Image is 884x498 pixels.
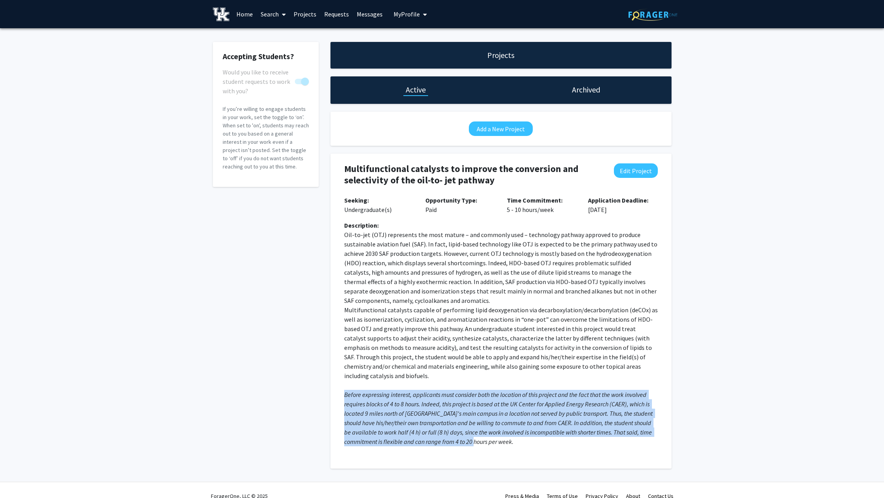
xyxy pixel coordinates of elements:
[344,221,658,230] div: Description:
[487,50,514,61] h1: Projects
[257,0,290,28] a: Search
[628,9,677,21] img: ForagerOne Logo
[588,196,648,204] b: Application Deadline:
[344,277,658,305] p: thermal effects of a highly exothermic reaction. In addition, SAF production via HDO-based OTJ ty...
[572,84,600,95] h1: Archived
[394,10,420,18] span: My Profile
[6,463,33,492] iframe: Chat
[507,196,563,204] b: Time Commitment:
[507,196,577,214] p: 5 - 10 hours/week
[320,0,353,28] a: Requests
[223,52,309,61] h2: Accepting Students?
[223,67,309,86] div: You cannot turn this off while you have active projects.
[353,0,387,28] a: Messages
[223,67,292,96] span: Would you like to receive student requests to work with you?
[425,196,477,204] b: Opportunity Type:
[469,121,533,136] button: Add a New Project
[223,105,309,171] p: If you’re willing to engage students in your work, set the toggle to ‘on’. When set to 'on', stud...
[344,163,601,186] h4: Multifunctional catalysts to improve the conversion and selectivity of the oil-to- jet pathway
[344,196,369,204] b: Seeking:
[213,7,230,21] img: University of Kentucky Logo
[588,196,658,214] p: [DATE]
[232,0,257,28] a: Home
[344,391,654,445] em: Before expressing interest, applicants must consider both the location of this project and the fa...
[614,163,658,178] button: Edit Project
[344,230,658,277] p: Oil-to-jet (OTJ) represents the most mature – and commonly used – technology pathway approved to ...
[425,196,495,214] p: Paid
[344,196,414,214] p: Undergraduate(s)
[344,305,658,380] p: Multifunctional catalysts capable of performing lipid deoxygenation via decarboxylation/decarbony...
[290,0,320,28] a: Projects
[406,84,426,95] h1: Active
